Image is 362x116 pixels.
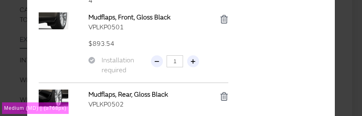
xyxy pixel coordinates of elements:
div: Mudflaps, Rear, Gloss Black [88,90,203,99]
div: VPLKP0502 [88,99,203,109]
button: Delete accessory from order [213,90,235,105]
div: VPLKP0501 [88,22,203,32]
label: Installation required [102,55,141,75]
div: $893.54 [88,39,228,49]
button: Delete accessory from order [213,12,235,28]
img: Image for Mudflaps, Rear, Gloss Black [39,90,68,107]
div: Mudflaps, Front, Gloss Black [88,12,203,22]
img: Image for Mudflaps, Front, Gloss Black [39,12,68,29]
